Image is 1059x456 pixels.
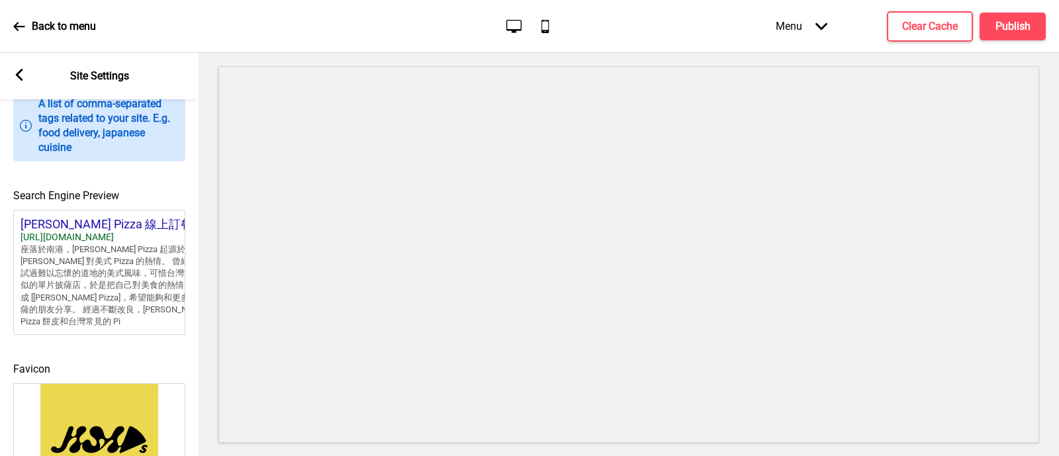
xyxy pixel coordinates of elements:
h4: Publish [995,19,1031,34]
h4: Clear Cache [902,19,958,34]
div: 座落於南港，[PERSON_NAME] Pizza 起源於老闆 [PERSON_NAME] 對美式 Pizza 的熱情。 曾經在紐約試過難以忘懷的道地的美式風味，可惜台灣卻沒有類似的單片披薩店，... [21,244,219,328]
p: Back to menu [32,19,96,34]
p: A list of comma-separated tags related to your site. E.g. food delivery, japanese cuisine [38,97,179,155]
button: Clear Cache [887,11,973,42]
p: Site Settings [70,69,129,83]
div: [URL][DOMAIN_NAME] [21,232,219,244]
a: Back to menu [13,9,96,44]
div: [PERSON_NAME] Pizza 線上訂餐網站 [21,217,219,232]
button: Publish [980,13,1046,40]
iframe: To enrich screen reader interactions, please activate Accessibility in Grammarly extension settings [218,66,1039,443]
div: Menu [762,7,841,46]
h4: Search Engine Preview [13,189,185,203]
h4: Favicon [13,362,185,377]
